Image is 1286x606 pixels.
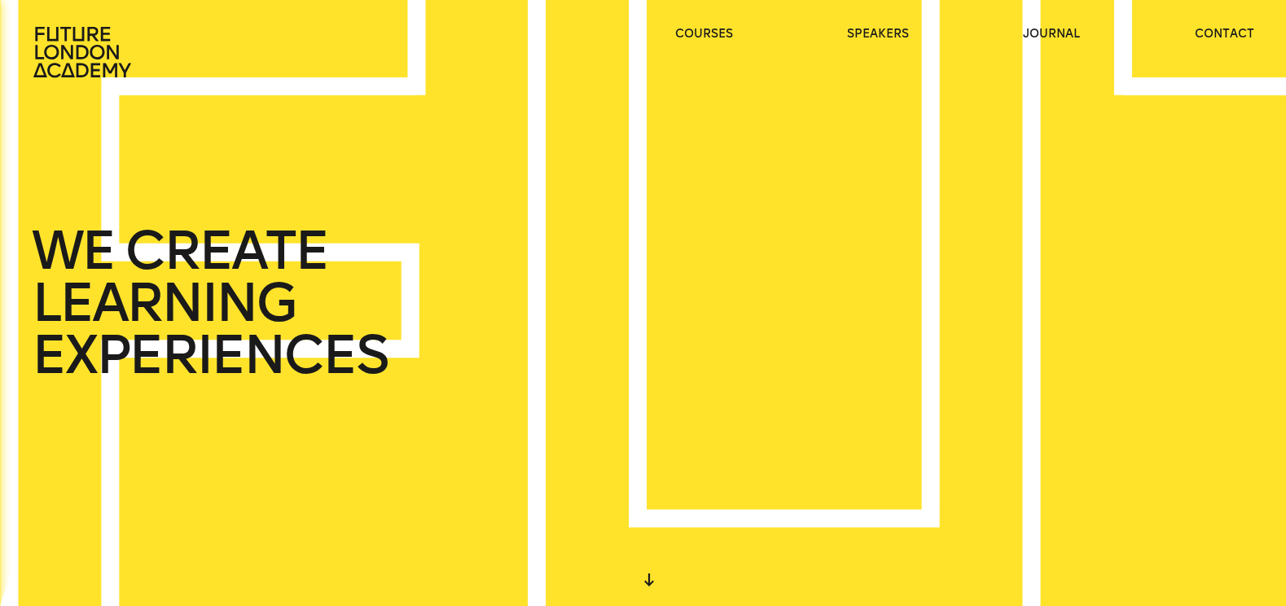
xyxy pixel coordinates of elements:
[125,225,328,277] span: CREATE
[847,26,909,42] a: speakers
[32,277,296,329] span: LEARNING
[32,329,387,381] span: EXPERIENCES
[32,225,114,277] span: WE
[1195,26,1254,42] a: contact
[1023,26,1080,42] a: journal
[675,26,733,42] a: courses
